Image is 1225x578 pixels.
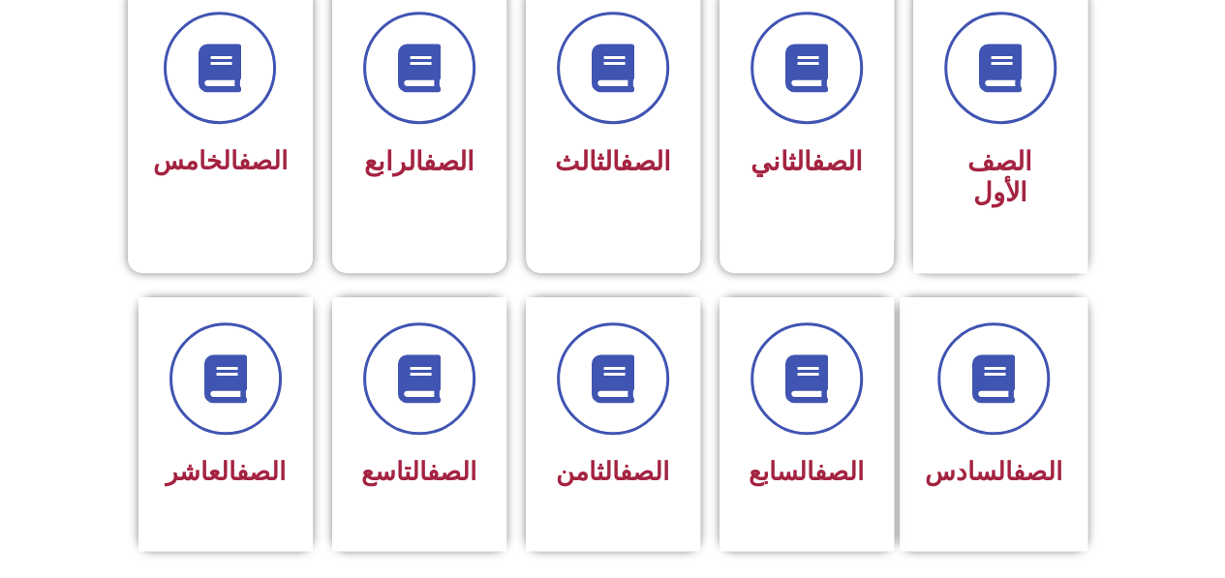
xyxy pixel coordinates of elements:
[364,146,475,177] span: الرابع
[361,457,476,486] span: التاسع
[814,457,864,486] a: الصف
[556,457,669,486] span: الثامن
[555,146,671,177] span: الثالث
[427,457,476,486] a: الصف
[620,146,671,177] a: الصف
[236,457,286,486] a: الصف
[238,146,288,175] a: الصف
[1013,457,1062,486] a: الصف
[750,146,863,177] span: الثاني
[153,146,288,175] span: الخامس
[812,146,863,177] a: الصف
[423,146,475,177] a: الصف
[749,457,864,486] span: السابع
[166,457,286,486] span: العاشر
[967,146,1032,208] span: الصف الأول
[925,457,1062,486] span: السادس
[620,457,669,486] a: الصف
